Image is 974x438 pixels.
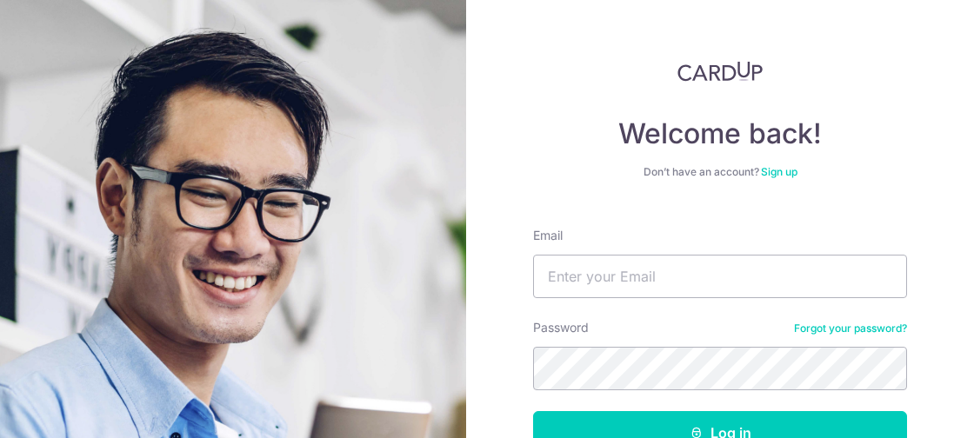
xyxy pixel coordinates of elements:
[533,255,907,298] input: Enter your Email
[533,165,907,179] div: Don’t have an account?
[794,322,907,335] a: Forgot your password?
[533,116,907,151] h4: Welcome back!
[677,61,763,82] img: CardUp Logo
[761,165,797,178] a: Sign up
[533,227,563,244] label: Email
[533,319,589,336] label: Password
